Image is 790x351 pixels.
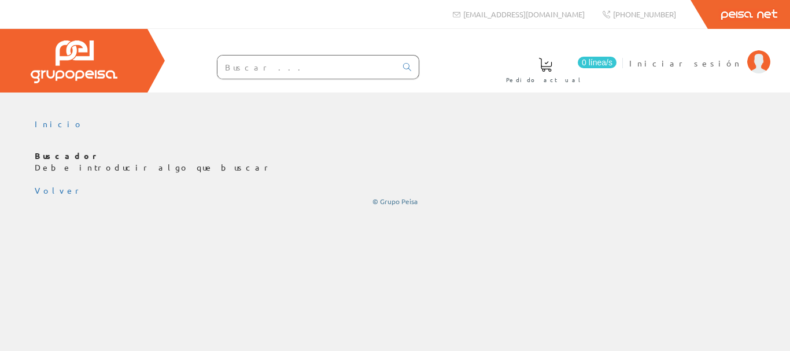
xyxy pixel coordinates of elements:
img: Grupo Peisa [31,40,117,83]
p: Debe introducir algo que buscar [35,150,755,173]
div: © Grupo Peisa [35,197,755,206]
a: Inicio [35,119,84,129]
input: Buscar ... [217,56,396,79]
span: Iniciar sesión [629,57,741,69]
a: Volver [35,185,83,195]
a: Iniciar sesión [629,48,770,59]
span: [EMAIL_ADDRESS][DOMAIN_NAME] [463,9,585,19]
b: Buscador [35,150,101,161]
span: Pedido actual [506,74,585,86]
span: [PHONE_NUMBER] [613,9,676,19]
span: 0 línea/s [578,57,617,68]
